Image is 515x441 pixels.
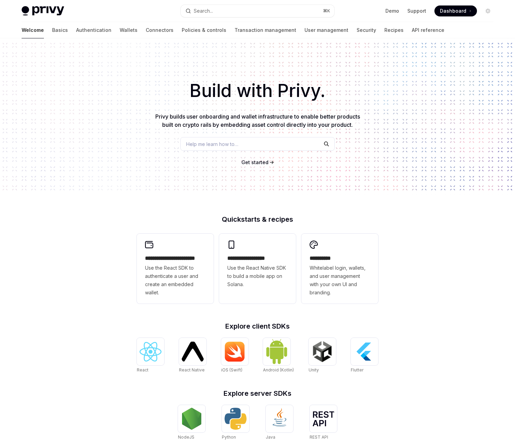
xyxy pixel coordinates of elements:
[301,234,378,304] a: **** *****Whitelabel login, wallets, and user management with your own UI and branding.
[309,338,336,373] a: UnityUnity
[11,77,504,104] h1: Build with Privy.
[440,8,466,14] span: Dashboard
[323,8,330,14] span: ⌘ K
[351,338,378,373] a: FlutterFlutter
[407,8,426,14] a: Support
[181,5,334,17] button: Open search
[52,22,68,38] a: Basics
[241,159,268,165] span: Get started
[179,338,206,373] a: React NativeReact Native
[235,22,296,38] a: Transaction management
[219,234,296,304] a: **** **** **** ***Use the React Native SDK to build a mobile app on Solana.
[145,264,205,297] span: Use the React SDK to authenticate a user and create an embedded wallet.
[266,339,288,364] img: Android (Kotlin)
[178,405,205,441] a: NodeJSNodeJS
[412,22,444,38] a: API reference
[351,367,363,372] span: Flutter
[434,5,477,16] a: Dashboard
[241,159,268,166] a: Get started
[266,434,275,440] span: Java
[182,22,226,38] a: Policies & controls
[221,367,242,372] span: iOS (Swift)
[310,264,370,297] span: Whitelabel login, wallets, and user management with your own UI and branding.
[22,6,64,16] img: light logo
[224,341,246,362] img: iOS (Swift)
[310,405,337,441] a: REST APIREST API
[312,411,334,426] img: REST API
[222,405,249,441] a: PythonPython
[304,22,348,38] a: User management
[225,408,247,430] img: Python
[227,264,288,289] span: Use the React Native SDK to build a mobile app on Solana.
[357,22,376,38] a: Security
[137,216,378,223] h2: Quickstarts & recipes
[482,5,493,16] button: Toggle dark mode
[137,323,378,330] h2: Explore client SDKs
[266,405,293,441] a: JavaJava
[181,408,203,430] img: NodeJS
[263,367,294,372] span: Android (Kotlin)
[384,22,404,38] a: Recipes
[146,22,173,38] a: Connectors
[186,140,238,148] span: Help me learn how to…
[310,434,328,440] span: REST API
[222,434,236,440] span: Python
[354,341,375,363] img: Flutter
[76,22,111,38] a: Authentication
[179,367,205,372] span: React Native
[194,7,213,15] div: Search...
[182,342,204,361] img: React Native
[155,113,360,128] span: Privy builds user onboarding and wallet infrastructure to enable better products built on crypto ...
[311,341,333,363] img: Unity
[137,390,378,397] h2: Explore server SDKs
[385,8,399,14] a: Demo
[263,338,294,373] a: Android (Kotlin)Android (Kotlin)
[221,338,249,373] a: iOS (Swift)iOS (Swift)
[120,22,137,38] a: Wallets
[309,367,319,372] span: Unity
[268,408,290,430] img: Java
[140,342,161,362] img: React
[178,434,194,440] span: NodeJS
[22,22,44,38] a: Welcome
[137,338,164,373] a: ReactReact
[137,367,148,372] span: React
